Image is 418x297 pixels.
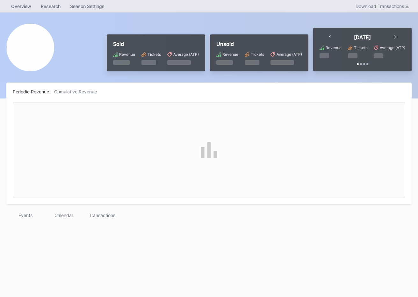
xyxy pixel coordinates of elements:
[251,52,264,57] div: Tickets
[354,34,371,40] div: [DATE]
[326,45,342,50] div: Revenue
[356,4,408,9] div: Download Transactions
[6,211,45,220] div: Events
[119,52,135,57] div: Revenue
[380,45,405,50] div: Average (ATP)
[148,52,161,57] div: Tickets
[83,211,121,220] div: Transactions
[352,2,412,11] button: Download Transactions
[173,52,199,57] div: Average (ATP)
[65,2,109,11] a: Season Settings
[216,41,302,47] div: Unsold
[45,211,83,220] div: Calendar
[277,52,302,57] div: Average (ATP)
[222,52,238,57] div: Revenue
[13,89,54,94] div: Periodic Revenue
[36,2,65,11] a: Research
[354,45,367,50] div: Tickets
[6,2,36,11] a: Overview
[113,41,199,47] div: Sold
[54,89,102,94] div: Cumulative Revenue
